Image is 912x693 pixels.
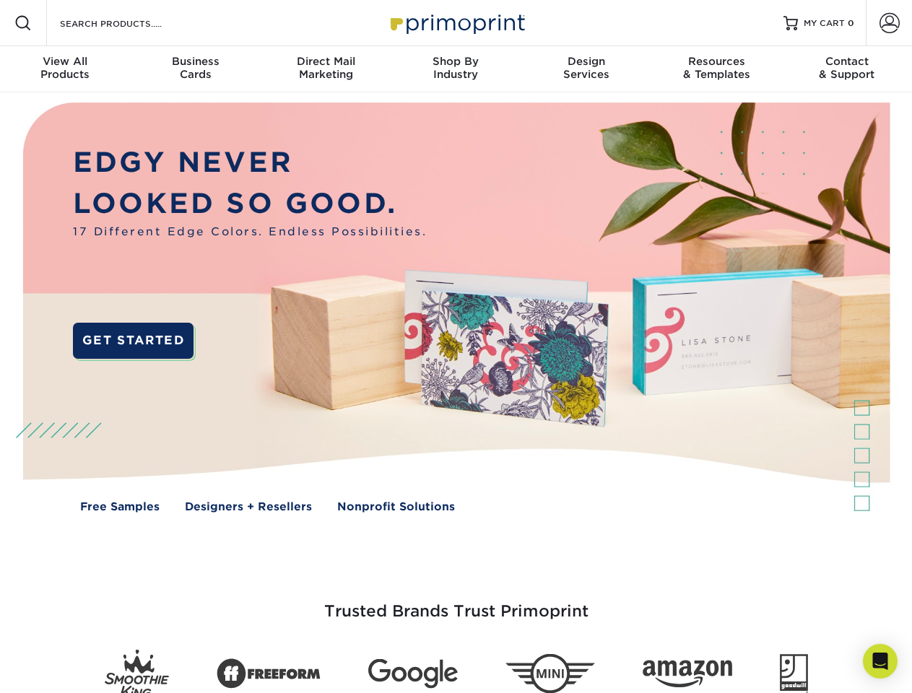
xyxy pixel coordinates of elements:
span: Resources [651,55,781,68]
img: Primoprint [384,7,529,38]
a: Free Samples [80,499,160,515]
span: 0 [848,18,854,28]
span: 17 Different Edge Colors. Endless Possibilities. [73,224,427,240]
span: Shop By [391,55,521,68]
div: Services [521,55,651,81]
a: GET STARTED [73,323,194,359]
input: SEARCH PRODUCTS..... [58,14,199,32]
a: Nonprofit Solutions [337,499,455,515]
a: DesignServices [521,46,651,92]
span: Design [521,55,651,68]
img: Goodwill [780,654,808,693]
div: Industry [391,55,521,81]
a: Designers + Resellers [185,499,312,515]
span: Direct Mail [261,55,391,68]
p: LOOKED SO GOOD. [73,183,427,225]
span: Business [130,55,260,68]
a: Direct MailMarketing [261,46,391,92]
img: Google [368,659,458,689]
div: Cards [130,55,260,81]
div: Open Intercom Messenger [863,644,898,679]
div: Marketing [261,55,391,81]
h3: Trusted Brands Trust Primoprint [34,567,879,638]
span: Contact [782,55,912,68]
div: & Templates [651,55,781,81]
a: BusinessCards [130,46,260,92]
iframe: Google Customer Reviews [4,649,123,688]
a: Resources& Templates [651,46,781,92]
img: Amazon [643,661,732,688]
a: Shop ByIndustry [391,46,521,92]
p: EDGY NEVER [73,142,427,183]
a: Contact& Support [782,46,912,92]
span: MY CART [804,17,845,30]
div: & Support [782,55,912,81]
